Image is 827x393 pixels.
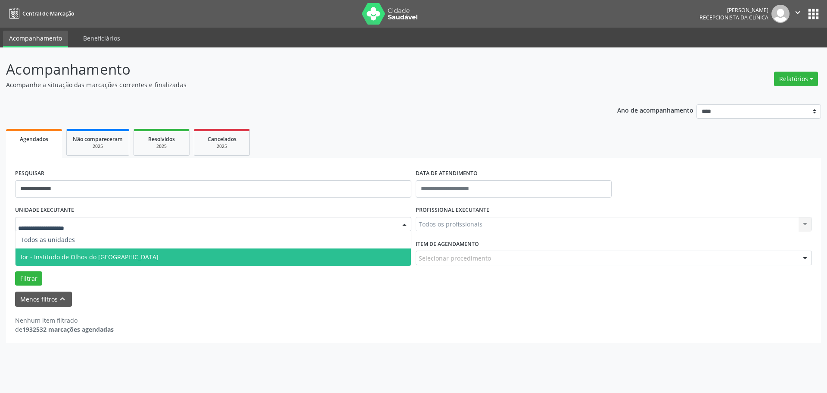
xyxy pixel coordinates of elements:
[58,294,67,304] i: keyboard_arrow_up
[148,135,175,143] span: Resolvidos
[790,5,806,23] button: 
[15,167,44,180] label: PESQUISAR
[22,10,74,17] span: Central de Marcação
[15,292,72,307] button: Menos filtroskeyboard_arrow_up
[416,204,489,217] label: PROFISSIONAL EXECUTANTE
[416,237,479,251] label: Item de agendamento
[15,325,114,334] div: de
[793,8,802,17] i: 
[774,72,818,86] button: Relatórios
[21,236,75,244] span: Todos as unidades
[15,316,114,325] div: Nenhum item filtrado
[700,14,768,21] span: Recepcionista da clínica
[15,204,74,217] label: UNIDADE EXECUTANTE
[73,143,123,150] div: 2025
[6,59,576,80] p: Acompanhamento
[700,6,768,14] div: [PERSON_NAME]
[21,253,159,261] span: Ior - Institudo de Olhos do [GEOGRAPHIC_DATA]
[20,135,48,143] span: Agendados
[140,143,183,150] div: 2025
[73,135,123,143] span: Não compareceram
[200,143,243,150] div: 2025
[806,6,821,22] button: apps
[3,31,68,47] a: Acompanhamento
[208,135,236,143] span: Cancelados
[416,167,478,180] label: DATA DE ATENDIMENTO
[771,5,790,23] img: img
[22,325,114,333] strong: 1932532 marcações agendadas
[617,104,693,115] p: Ano de acompanhamento
[15,271,42,286] button: Filtrar
[6,80,576,89] p: Acompanhe a situação das marcações correntes e finalizadas
[419,254,491,263] span: Selecionar procedimento
[6,6,74,21] a: Central de Marcação
[77,31,126,46] a: Beneficiários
